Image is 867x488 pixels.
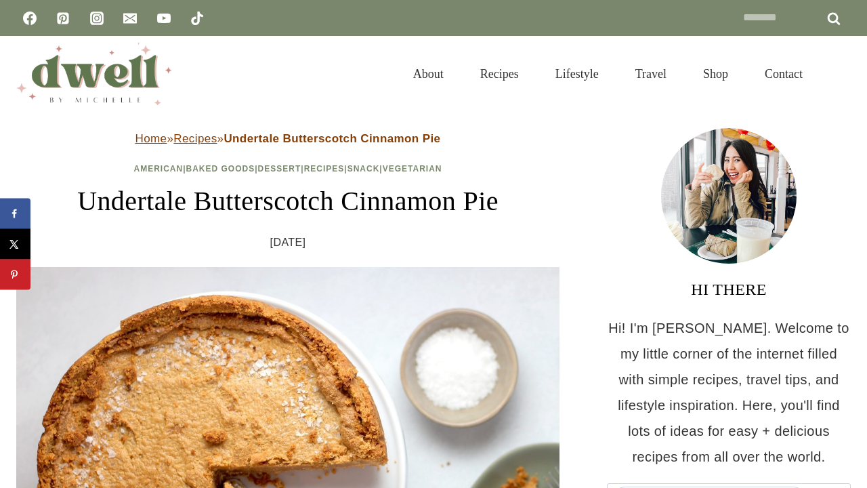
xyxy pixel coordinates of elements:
a: Recipes [462,50,537,98]
a: Home [135,132,167,145]
nav: Primary Navigation [395,50,821,98]
a: Baked Goods [186,164,255,174]
a: Lifestyle [537,50,617,98]
a: About [395,50,462,98]
a: Instagram [83,5,110,32]
a: American [134,164,184,174]
a: Dessert [258,164,301,174]
a: TikTok [184,5,211,32]
a: YouTube [150,5,177,32]
a: Email [117,5,144,32]
span: | | | | | [134,164,442,174]
button: View Search Form [828,62,851,85]
a: Travel [617,50,685,98]
a: Pinterest [49,5,77,32]
strong: Undertale Butterscotch Cinnamon Pie [224,132,440,145]
a: Snack [347,164,380,174]
h1: Undertale Butterscotch Cinnamon Pie [16,181,559,222]
img: DWELL by michelle [16,43,172,105]
span: » » [135,132,441,145]
a: Recipes [173,132,217,145]
a: Recipes [304,164,345,174]
a: Vegetarian [383,164,442,174]
h3: HI THERE [607,277,851,302]
a: Facebook [16,5,43,32]
a: Shop [685,50,746,98]
p: Hi! I'm [PERSON_NAME]. Welcome to my little corner of the internet filled with simple recipes, tr... [607,315,851,470]
a: Contact [746,50,821,98]
time: [DATE] [270,232,306,253]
